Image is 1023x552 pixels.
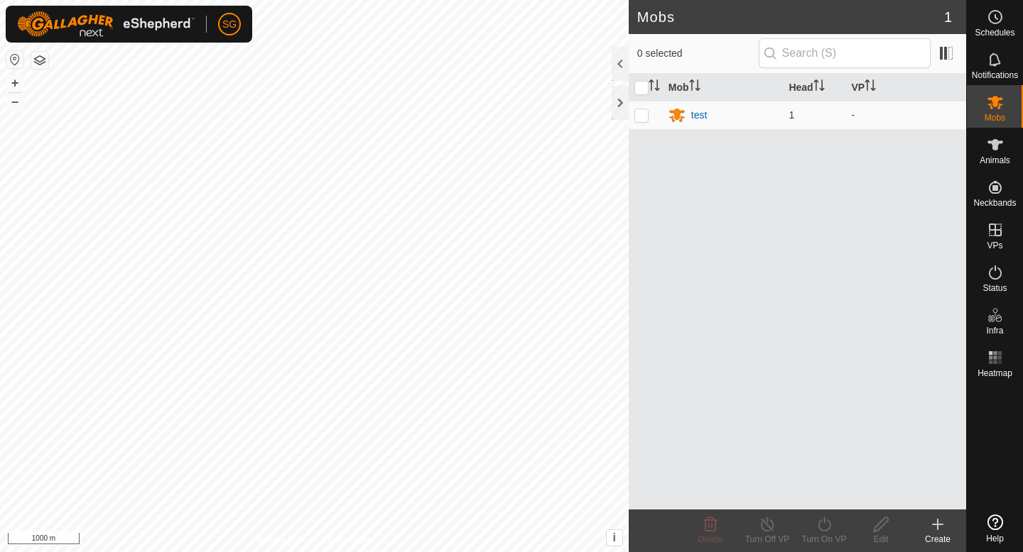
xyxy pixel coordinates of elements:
p-sorticon: Activate to sort [689,82,700,93]
span: Status [983,284,1007,292]
span: Mobs [985,114,1005,122]
span: 0 selected [637,46,759,61]
a: Contact Us [328,534,370,546]
div: test [691,108,708,123]
span: SG [222,17,237,32]
span: Heatmap [978,369,1012,377]
a: Privacy Policy [258,534,311,546]
a: Help [967,509,1023,548]
span: 1 [789,109,794,121]
span: Delete [698,534,723,544]
span: Help [986,534,1004,543]
span: Notifications [972,71,1018,79]
th: Mob [663,74,784,101]
td: - [845,101,966,129]
span: i [613,531,616,543]
span: Animals [980,156,1010,165]
button: Reset Map [6,51,23,68]
h2: Mobs [637,9,944,26]
th: Head [783,74,845,101]
p-sorticon: Activate to sort [813,82,825,93]
div: Edit [852,533,909,546]
button: – [6,93,23,110]
img: Gallagher Logo [17,11,195,37]
span: Schedules [975,28,1014,37]
p-sorticon: Activate to sort [649,82,660,93]
div: Turn On VP [796,533,852,546]
span: Infra [986,326,1003,335]
button: + [6,74,23,92]
button: i [607,530,622,546]
p-sorticon: Activate to sort [865,82,876,93]
th: VP [845,74,966,101]
span: VPs [987,241,1002,250]
span: Neckbands [973,199,1016,207]
div: Turn Off VP [739,533,796,546]
input: Search (S) [759,38,931,68]
span: 1 [944,6,952,28]
button: Map Layers [31,52,48,69]
div: Create [909,533,966,546]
